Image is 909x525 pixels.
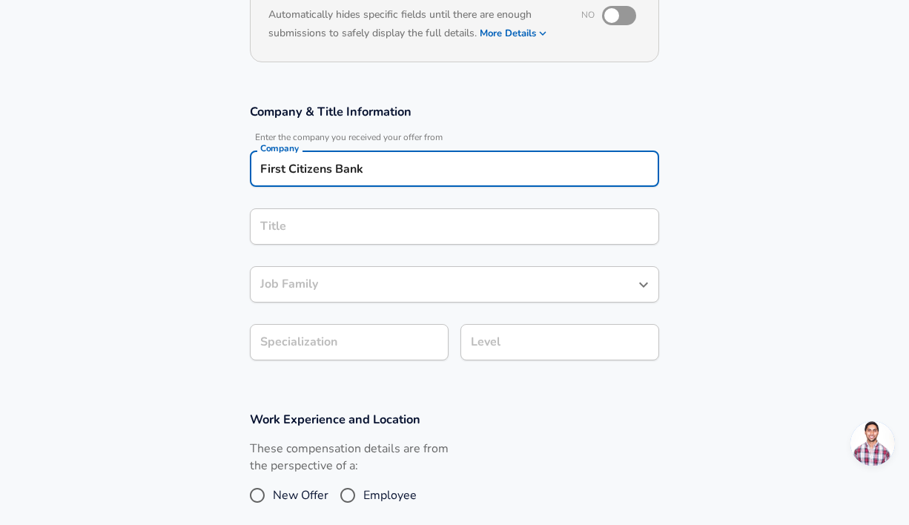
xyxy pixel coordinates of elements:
[250,440,449,475] label: These compensation details are from the perspective of a:
[250,324,449,360] input: Specialization
[257,273,630,296] input: Software Engineer
[250,132,659,143] span: Enter the company you received your offer from
[480,23,548,44] button: More Details
[363,486,417,504] span: Employee
[250,411,659,428] h3: Work Experience and Location
[260,144,299,153] label: Company
[250,103,659,120] h3: Company & Title Information
[257,157,652,180] input: Google
[633,274,654,295] button: Open
[268,7,561,44] h6: Automatically hides specific fields until there are enough submissions to safely display the full...
[257,215,652,238] input: Software Engineer
[467,331,652,354] input: L3
[273,486,328,504] span: New Offer
[581,9,595,21] span: No
[850,421,895,466] div: Open chat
